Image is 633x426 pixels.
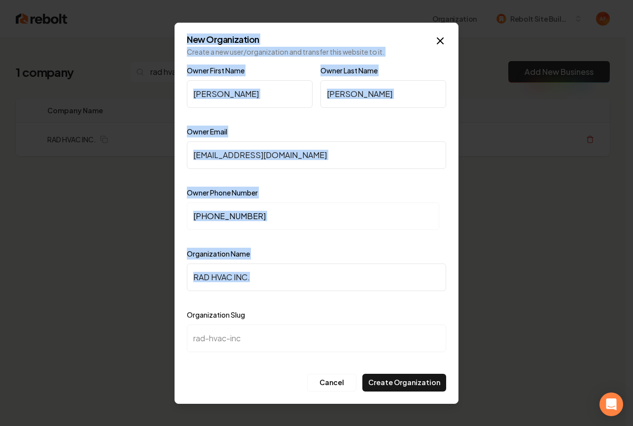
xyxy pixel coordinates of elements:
label: Owner Phone Number [187,188,258,197]
input: Enter last name [320,80,446,108]
label: Owner First Name [187,66,245,75]
label: Organization Slug [187,310,245,319]
label: Owner Last Name [320,66,378,75]
p: Create a new user/organization and transfer this website to it. [187,47,446,57]
label: Organization Name [187,249,250,258]
input: New Organization [187,263,446,291]
button: Cancel [307,374,356,392]
input: new-organization-slug [187,325,446,352]
label: Owner Email [187,127,227,136]
button: Create Organization [362,374,446,392]
h2: New Organization [187,35,446,44]
input: Enter first name [187,80,313,108]
input: Enter email [187,141,446,169]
